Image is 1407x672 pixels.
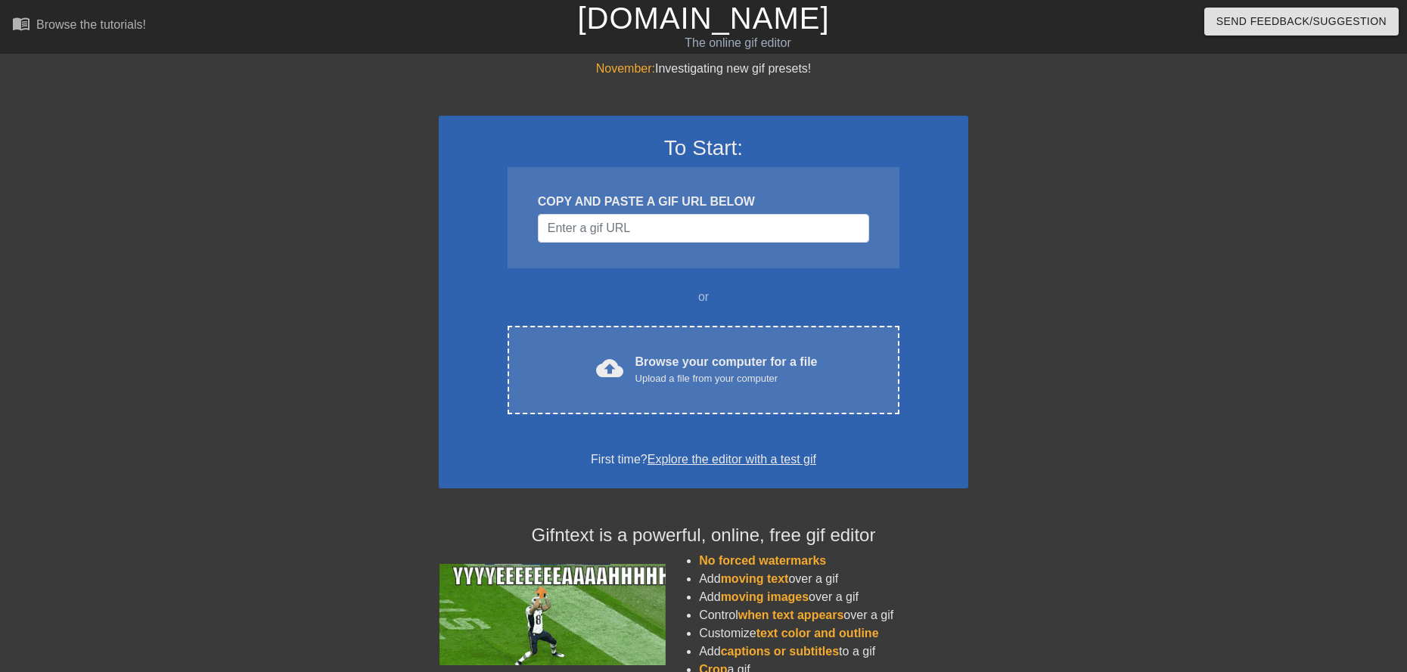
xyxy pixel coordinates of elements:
[721,590,809,603] span: moving images
[439,564,666,665] img: football_small.gif
[478,288,929,306] div: or
[36,18,146,31] div: Browse the tutorials!
[538,193,869,211] div: COPY AND PASTE A GIF URL BELOW
[1204,8,1399,36] button: Send Feedback/Suggestion
[538,214,869,243] input: Username
[458,451,949,469] div: First time?
[12,14,30,33] span: menu_book
[648,453,816,466] a: Explore the editor with a test gif
[635,371,818,386] div: Upload a file from your computer
[699,606,968,624] li: Control over a gif
[699,588,968,606] li: Add over a gif
[699,624,968,643] li: Customize
[635,353,818,386] div: Browse your computer for a file
[12,14,146,38] a: Browse the tutorials!
[596,62,655,75] span: November:
[439,525,968,547] h4: Gifntext is a powerful, online, free gif editor
[738,609,844,621] span: when text appears
[577,2,829,35] a: [DOMAIN_NAME]
[699,643,968,661] li: Add to a gif
[721,572,789,585] span: moving text
[458,135,949,161] h3: To Start:
[699,554,826,567] span: No forced watermarks
[439,60,968,78] div: Investigating new gif presets!
[699,570,968,588] li: Add over a gif
[721,645,839,658] span: captions or subtitles
[596,355,623,382] span: cloud_upload
[477,34,999,52] div: The online gif editor
[1216,12,1387,31] span: Send Feedback/Suggestion
[756,627,879,639] span: text color and outline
